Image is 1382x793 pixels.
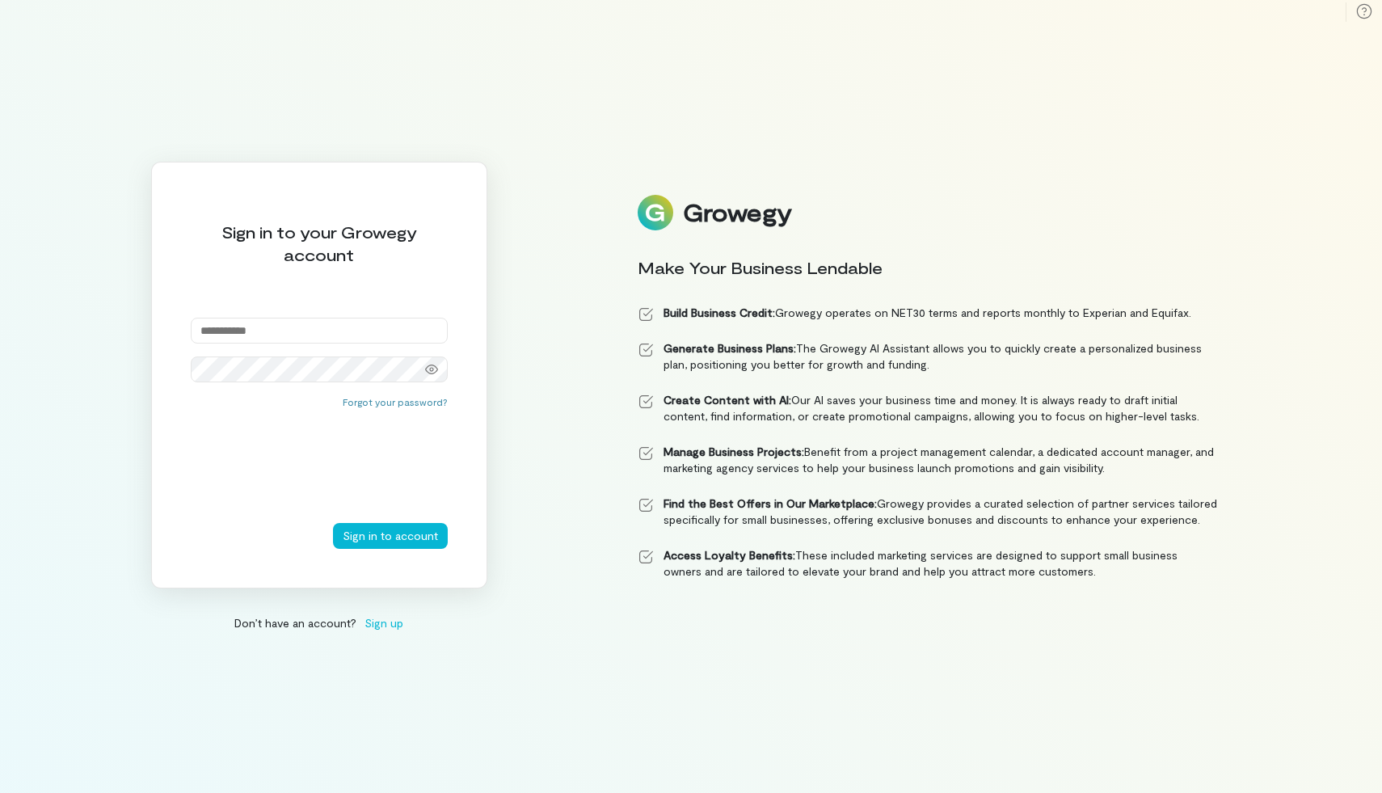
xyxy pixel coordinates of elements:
[664,548,795,562] strong: Access Loyalty Benefits:
[664,496,877,510] strong: Find the Best Offers in Our Marketplace:
[683,199,791,226] div: Growegy
[343,395,448,408] button: Forgot your password?
[664,341,796,355] strong: Generate Business Plans:
[664,393,791,407] strong: Create Content with AI:
[151,614,487,631] div: Don’t have an account?
[664,306,775,319] strong: Build Business Credit:
[364,614,403,631] span: Sign up
[664,445,804,458] strong: Manage Business Projects:
[333,523,448,549] button: Sign in to account
[638,547,1218,580] li: These included marketing services are designed to support small business owners and are tailored ...
[638,444,1218,476] li: Benefit from a project management calendar, a dedicated account manager, and marketing agency ser...
[638,256,1218,279] div: Make Your Business Lendable
[638,496,1218,528] li: Growegy provides a curated selection of partner services tailored specifically for small business...
[638,305,1218,321] li: Growegy operates on NET30 terms and reports monthly to Experian and Equifax.
[191,221,448,266] div: Sign in to your Growegy account
[638,392,1218,424] li: Our AI saves your business time and money. It is always ready to draft initial content, find info...
[638,340,1218,373] li: The Growegy AI Assistant allows you to quickly create a personalized business plan, positioning y...
[638,195,673,230] img: Logo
